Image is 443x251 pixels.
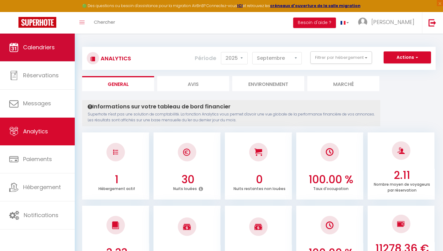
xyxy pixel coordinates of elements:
button: Besoin d'aide ? [293,18,336,28]
li: Avis [157,76,229,91]
h3: 1 [86,173,148,186]
li: Marché [307,76,379,91]
button: Actions [384,51,431,64]
li: General [82,76,154,91]
img: Super Booking [18,17,56,28]
h3: 0 [228,173,290,186]
img: logout [429,19,436,26]
span: Notifications [24,211,58,219]
a: Chercher [89,12,120,34]
h3: 100.00 % [300,173,362,186]
h3: 2.11 [371,169,433,182]
span: [PERSON_NAME] [371,18,414,26]
img: NO IMAGE [397,220,405,228]
img: NO IMAGE [326,221,333,229]
a: ICI [237,3,243,8]
button: Ouvrir le widget de chat LiveChat [5,2,23,21]
button: Filtrer par hébergement [310,51,372,64]
span: Hébergement [23,183,61,191]
p: Taux d'occupation [313,185,349,191]
label: Période [195,51,216,65]
span: Calendriers [23,43,55,51]
iframe: Chat [417,223,438,246]
h4: Informations sur votre tableau de bord financier [88,103,375,110]
span: Réservations [23,71,59,79]
p: Hébergement actif [98,185,135,191]
img: ... [358,18,367,27]
span: Messages [23,99,51,107]
span: Chercher [94,19,115,25]
span: Analytics [23,128,48,135]
p: Nuits louées [173,185,197,191]
a: créneaux d'ouverture de la salle migration [270,3,361,8]
p: Nombre moyen de voyageurs par réservation [374,180,430,193]
img: NO IMAGE [113,150,118,155]
a: ... [PERSON_NAME] [353,12,422,34]
p: Nuits restantes non louées [233,185,285,191]
li: Environnement [232,76,304,91]
p: Superhote n'est pas une solution de comptabilité. La fonction Analytics vous permet d'avoir une v... [88,111,375,123]
h3: 30 [157,173,219,186]
span: Paiements [23,155,52,163]
h3: Analytics [99,51,131,65]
